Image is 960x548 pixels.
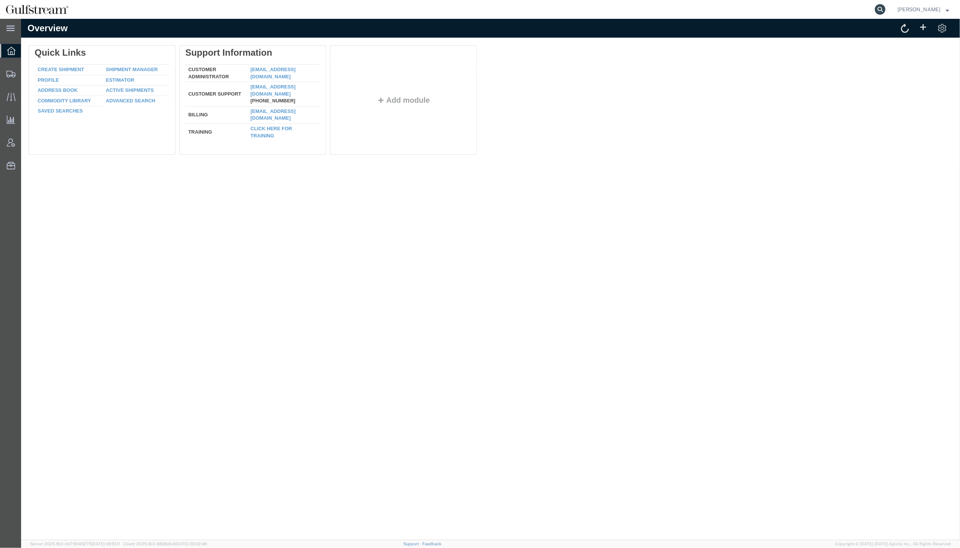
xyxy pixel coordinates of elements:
td: Customer Support [164,63,226,88]
td: Training [164,105,226,120]
td: [PHONE_NUMBER] [226,63,299,88]
span: Client: 2025.18.0-9839db4 [123,542,207,546]
a: Commodity Library [17,79,70,85]
a: Shipment Manager [85,48,137,53]
span: [DATE] 09:32:48 [175,542,207,546]
span: Carrie Black [897,5,940,14]
a: Address Book [17,68,56,74]
a: Profile [17,58,38,64]
a: [EMAIL_ADDRESS][DOMAIN_NAME] [229,48,275,61]
a: Estimator [85,58,113,64]
span: Copyright © [DATE]-[DATE] Agistix Inc., All Rights Reserved [835,541,951,547]
td: Billing [164,87,226,105]
iframe: FS Legacy Container [21,19,960,540]
a: Click here for training [229,107,271,120]
a: Active Shipments [85,68,133,74]
a: Advanced Search [85,79,134,85]
span: [DATE] 09:51:11 [92,542,120,546]
a: [EMAIL_ADDRESS][DOMAIN_NAME] [229,65,275,78]
td: Customer Administrator [164,46,226,63]
button: [PERSON_NAME] [897,5,949,14]
a: Saved Searches [17,89,62,95]
a: Feedback [422,542,441,546]
button: Add module [354,77,411,85]
img: logo [5,4,69,15]
div: Support Information [164,29,299,39]
a: Support [403,542,422,546]
span: Server: 2025.18.0-dd719145275 [30,542,120,546]
a: [EMAIL_ADDRESS][DOMAIN_NAME] [229,90,275,102]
